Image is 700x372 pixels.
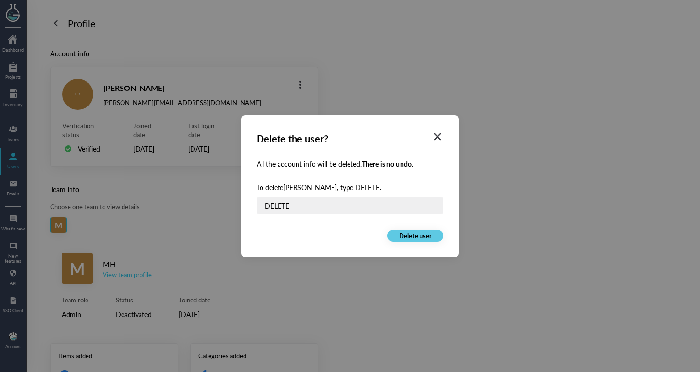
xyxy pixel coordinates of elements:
button: Close [432,115,459,142]
span: There is no undo. [362,159,413,169]
div: To delete [PERSON_NAME] , type DELETE. [257,181,443,193]
span: Delete user [399,231,432,240]
div: All the account info will be deleted. [257,158,443,170]
button: Delete user [387,230,443,242]
input: Type DELETE to continue [257,197,443,215]
div: Delete the user? [257,131,443,146]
